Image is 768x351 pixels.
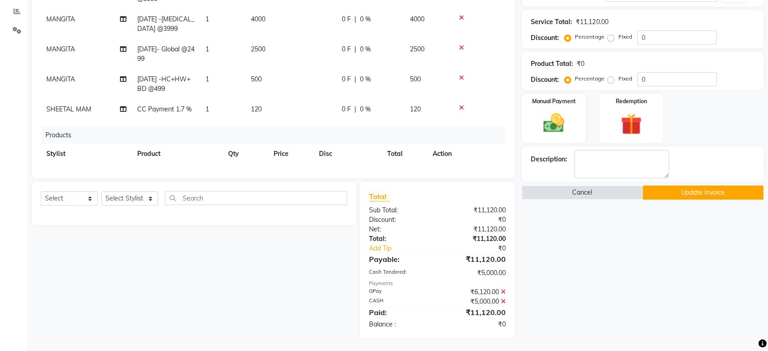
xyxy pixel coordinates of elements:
div: ₹11,120.00 [438,234,513,244]
div: Discount: [531,75,559,85]
span: 120 [251,105,262,113]
div: ₹11,120.00 [438,307,513,318]
th: Price [268,144,314,164]
span: | [354,105,356,114]
span: MANGITA [46,15,75,23]
div: Balance : [362,320,438,329]
label: Percentage [575,33,604,41]
span: 1 [205,75,209,83]
div: Net: [362,225,438,234]
div: Description: [531,155,567,164]
div: ₹11,120.00 [438,254,513,265]
span: SHEETAL MAM [46,105,91,113]
div: ₹11,120.00 [576,17,608,27]
span: 1 [205,15,209,23]
th: Total [382,144,427,164]
span: 2500 [251,45,265,53]
span: 0 F [342,105,351,114]
div: ₹5,000.00 [438,297,513,306]
div: ₹11,120.00 [438,225,513,234]
th: Product [132,144,223,164]
div: Discount: [531,33,559,43]
button: Cancel [522,186,643,200]
a: Add Tip [362,244,450,253]
span: | [354,45,356,54]
img: _cash.svg [537,111,571,135]
img: _gift.svg [614,111,648,137]
label: Fixed [618,75,632,83]
span: [DATE]- Global @2499 [137,45,194,63]
span: 1 [205,45,209,53]
span: Total [369,192,390,201]
th: Qty [223,144,268,164]
span: 0 F [342,45,351,54]
div: Sub Total: [362,206,438,215]
span: 0 % [360,45,371,54]
div: ₹5,000.00 [438,268,513,278]
div: Products [42,127,513,144]
span: | [354,15,356,24]
th: Disc [314,144,382,164]
span: CC Payment 1.7 % [137,105,192,113]
span: MANGITA [46,45,75,53]
div: ₹0 [450,244,513,253]
div: Payable: [362,254,438,265]
div: GPay [362,287,438,297]
div: Paid: [362,307,438,318]
span: MANGITA [46,75,75,83]
input: Search [165,191,347,205]
span: 4000 [251,15,265,23]
span: 0 % [360,105,371,114]
div: Payments [369,280,506,287]
span: 500 [410,75,421,83]
div: Discount: [362,215,438,225]
div: Service Total: [531,17,572,27]
button: Update Invoice [643,186,763,200]
span: 0 F [342,75,351,84]
label: Redemption [615,97,647,105]
div: CASH [362,297,438,306]
span: | [354,75,356,84]
div: ₹0 [577,59,584,69]
div: ₹11,120.00 [438,206,513,215]
label: Fixed [618,33,632,41]
span: 2500 [410,45,424,53]
span: 4000 [410,15,424,23]
span: [DATE] -[MEDICAL_DATA] @3999 [137,15,194,33]
div: Cash Tendered: [362,268,438,278]
span: [DATE] -HC+HW+BD @499 [137,75,190,93]
span: 500 [251,75,262,83]
div: Product Total: [531,59,573,69]
span: 0 F [342,15,351,24]
span: 1 [205,105,209,113]
th: Stylist [41,144,132,164]
div: ₹0 [438,320,513,329]
span: 0 % [360,15,371,24]
label: Percentage [575,75,604,83]
div: Total: [362,234,438,244]
div: ₹6,120.00 [438,287,513,297]
span: 120 [410,105,421,113]
span: 0 % [360,75,371,84]
div: ₹0 [438,215,513,225]
th: Action [427,144,506,164]
label: Manual Payment [532,97,576,105]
